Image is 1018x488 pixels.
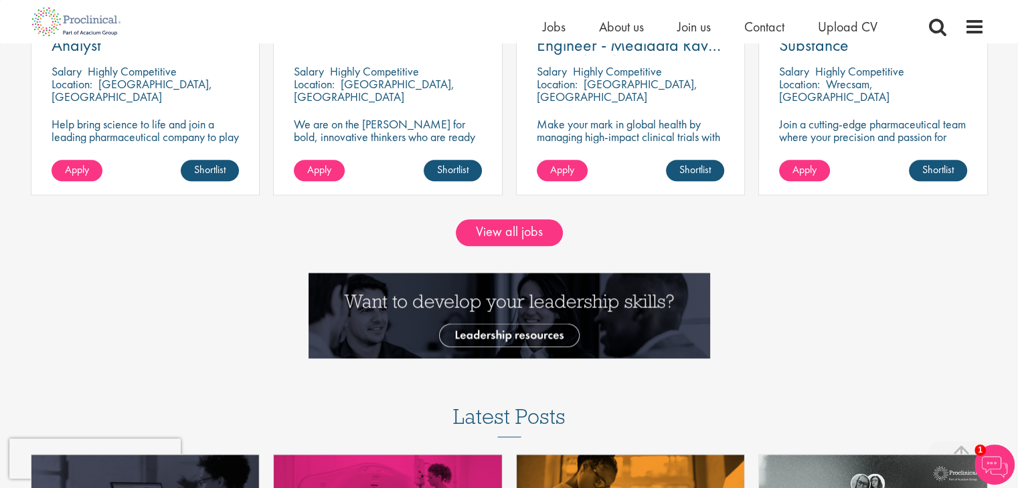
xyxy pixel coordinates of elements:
span: Location: [779,76,820,92]
a: Apply [537,160,588,181]
p: [GEOGRAPHIC_DATA], [GEOGRAPHIC_DATA] [52,76,212,104]
p: Highly Competitive [573,64,662,79]
p: Help bring science to life and join a leading pharmaceutical company to play a key role in delive... [52,118,240,181]
span: 1 [974,445,986,456]
a: Apply [52,160,102,181]
a: Want to develop your leadership skills? See our Leadership Resources [309,307,710,321]
a: About us [599,18,644,35]
span: Apply [792,162,817,176]
span: Apply [307,162,331,176]
span: (Senior) Data Integration Engineer - Medidata Rave Specialized [537,17,721,73]
p: Make your mark in global health by managing high-impact clinical trials with a leading CRO. [537,118,725,156]
a: Apply [294,160,345,181]
a: Shortlist [666,160,724,181]
span: Location: [52,76,92,92]
span: Apply [550,162,574,176]
a: Lead Process Scientist Drug Substance [779,20,967,53]
p: Highly Competitive [88,64,177,79]
img: Chatbot [974,445,1015,485]
span: Salary [779,64,809,79]
img: Want to develop your leadership skills? See our Leadership Resources [309,273,710,358]
h3: Latest Posts [453,405,566,437]
a: Senior Quality Control Analyst [52,20,240,53]
p: Join a cutting-edge pharmaceutical team where your precision and passion for quality will help sh... [779,118,967,168]
span: Location: [294,76,335,92]
span: Salary [52,64,82,79]
span: Location: [537,76,578,92]
p: [GEOGRAPHIC_DATA], [GEOGRAPHIC_DATA] [294,76,454,104]
a: (Senior) Data Integration Engineer - Medidata Rave Specialized [537,20,725,53]
p: Highly Competitive [815,64,904,79]
a: Upload CV [818,18,877,35]
p: We are on the [PERSON_NAME] for bold, innovative thinkers who are ready to help push the boundari... [294,118,482,181]
a: Shortlist [909,160,967,181]
p: Highly Competitive [330,64,419,79]
a: Shortlist [424,160,482,181]
a: View all jobs [456,219,563,246]
a: Join us [677,18,711,35]
a: Shortlist [181,160,239,181]
p: Wrecsam, [GEOGRAPHIC_DATA] [779,76,889,104]
a: Jobs [543,18,566,35]
span: Apply [65,162,89,176]
p: [GEOGRAPHIC_DATA], [GEOGRAPHIC_DATA] [537,76,697,104]
span: Salary [294,64,324,79]
a: Contact [744,18,784,35]
a: Apply [779,160,830,181]
iframe: reCAPTCHA [9,439,181,479]
span: Salary [537,64,567,79]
